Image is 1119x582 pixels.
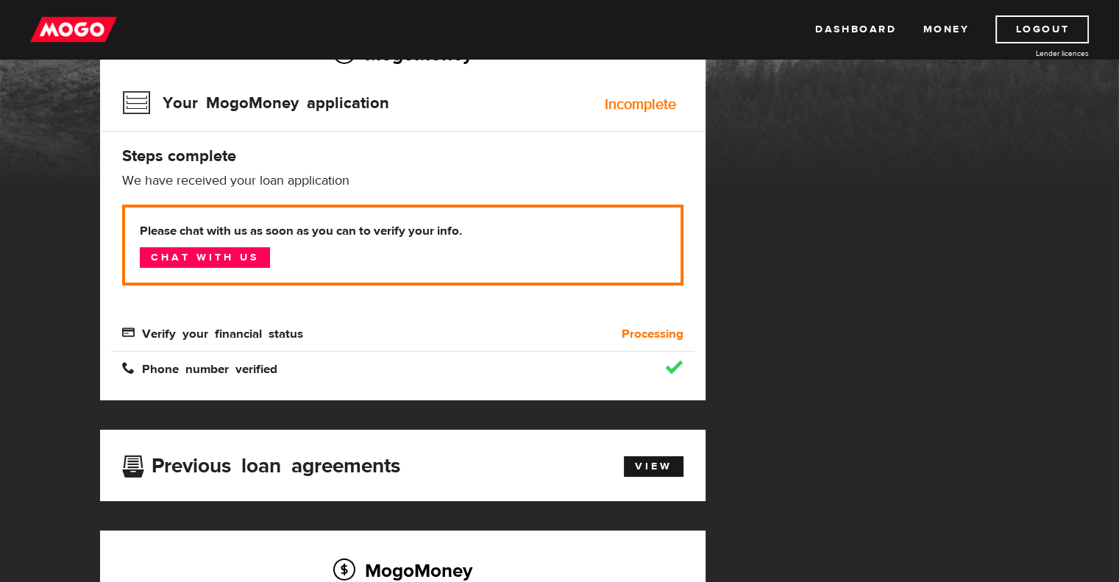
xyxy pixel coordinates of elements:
span: Phone number verified [122,361,277,374]
b: Processing [622,325,683,343]
b: Please chat with us as soon as you can to verify your info. [140,222,666,240]
a: Lender licences [978,48,1089,59]
a: Chat with us [140,247,270,268]
a: View [624,456,683,477]
iframe: LiveChat chat widget [825,240,1119,582]
h3: Your MogoMoney application [122,84,389,122]
a: Dashboard [815,15,896,43]
h4: Steps complete [122,146,683,166]
span: Verify your financial status [122,326,303,338]
a: Money [923,15,969,43]
h3: Previous loan agreements [122,454,400,473]
div: Incomplete [605,97,676,112]
img: mogo_logo-11ee424be714fa7cbb0f0f49df9e16ec.png [30,15,117,43]
a: Logout [995,15,1089,43]
p: We have received your loan application [122,172,683,190]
